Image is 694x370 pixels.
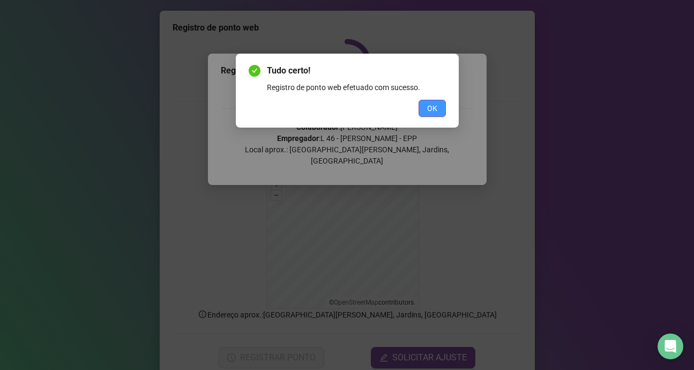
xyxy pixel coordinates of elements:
span: OK [427,102,437,114]
span: Tudo certo! [267,64,446,77]
button: OK [419,100,446,117]
span: check-circle [249,65,260,77]
div: Open Intercom Messenger [658,334,683,359]
div: Registro de ponto web efetuado com sucesso. [267,82,446,93]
